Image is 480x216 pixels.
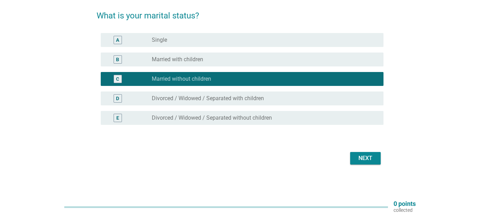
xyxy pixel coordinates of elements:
[356,154,375,162] div: Next
[152,37,167,43] label: Single
[394,201,416,207] p: 0 points
[152,95,264,102] label: Divorced / Widowed / Separated with children
[116,56,119,63] div: B
[116,95,119,102] div: D
[116,114,119,122] div: E
[116,37,119,44] div: A
[97,2,383,22] h2: What is your marital status?
[152,114,272,121] label: Divorced / Widowed / Separated without children
[394,207,416,213] p: collected
[152,75,211,82] label: Married without children
[116,75,119,83] div: C
[152,56,203,63] label: Married with children
[350,152,381,165] button: Next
